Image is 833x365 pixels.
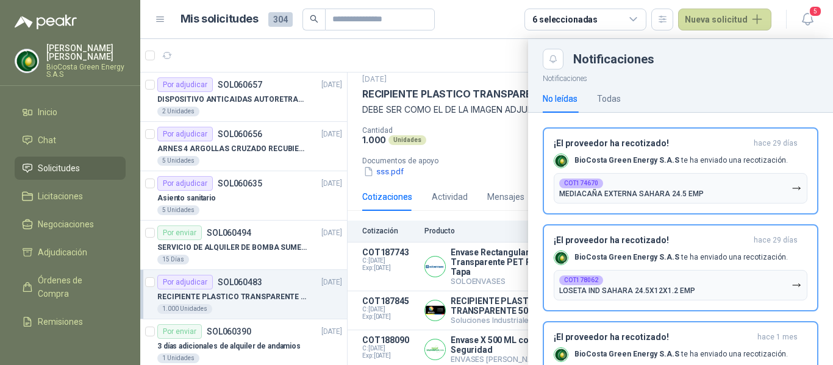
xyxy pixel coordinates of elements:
[574,156,679,165] b: BioCosta Green Energy S.A.S
[559,286,695,295] p: LOSETA IND SAHARA 24.5X12X1.2 EMP
[15,241,126,264] a: Adjudicación
[796,9,818,30] button: 5
[564,180,598,186] b: COT174670
[38,315,83,328] span: Remisiones
[574,253,679,261] b: BioCosta Green Energy S.A.S
[574,155,788,166] p: te ha enviado una recotización.
[15,15,77,29] img: Logo peakr
[38,190,83,203] span: Licitaciones
[543,224,818,311] button: ¡El proveedor ha recotizado!hace 29 días Company LogoBioCosta Green Energy S.A.S te ha enviado un...
[554,173,807,204] button: COT174670MEDIACAÑA EXTERNA SAHARA 24.5 EMP
[15,157,126,180] a: Solicitudes
[573,53,818,65] div: Notificaciones
[310,15,318,23] span: search
[757,332,798,342] span: hace 1 mes
[554,332,753,342] h3: ¡El proveedor ha recotizado!
[15,49,38,73] img: Company Logo
[46,44,126,61] p: [PERSON_NAME] [PERSON_NAME]
[38,274,114,300] span: Órdenes de Compra
[554,270,807,300] button: COT178062LOSETA IND SAHARA 24.5X12X1.2 EMP
[15,101,126,124] a: Inicio
[554,138,749,149] h3: ¡El proveedor ha recotizado!
[543,92,577,105] div: No leídas
[15,213,126,236] a: Negociaciones
[554,251,568,264] img: Company Logo
[268,12,293,27] span: 304
[678,9,771,30] button: Nueva solicitud
[46,63,126,78] p: BioCosta Green Energy S.A.S
[15,310,126,333] a: Remisiones
[574,350,679,358] b: BioCosta Green Energy S.A.S
[15,185,126,208] a: Licitaciones
[15,129,126,152] a: Chat
[15,269,126,305] a: Órdenes de Compra
[574,349,788,360] p: te ha enviado una recotización.
[38,161,80,175] span: Solicitudes
[597,92,621,105] div: Todas
[38,105,57,119] span: Inicio
[528,69,833,85] p: Notificaciones
[38,218,94,231] span: Negociaciones
[543,127,818,214] button: ¡El proveedor ha recotizado!hace 29 días Company LogoBioCosta Green Energy S.A.S te ha enviado un...
[564,277,598,283] b: COT178062
[38,133,56,147] span: Chat
[543,49,563,69] button: Close
[554,154,568,168] img: Company Logo
[754,138,798,149] span: hace 29 días
[754,235,798,246] span: hace 29 días
[809,5,822,17] span: 5
[181,10,259,28] h1: Mis solicitudes
[554,348,568,361] img: Company Logo
[574,252,788,263] p: te ha enviado una recotización.
[559,190,704,198] p: MEDIACAÑA EXTERNA SAHARA 24.5 EMP
[38,246,87,259] span: Adjudicación
[532,13,598,26] div: 6 seleccionadas
[554,235,749,246] h3: ¡El proveedor ha recotizado!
